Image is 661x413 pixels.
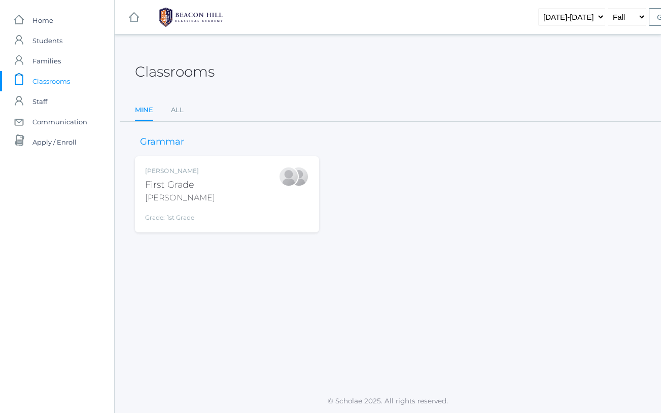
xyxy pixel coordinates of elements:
[32,91,47,112] span: Staff
[32,132,77,152] span: Apply / Enroll
[145,166,215,176] div: [PERSON_NAME]
[171,100,184,120] a: All
[32,71,70,91] span: Classrooms
[115,396,661,406] p: © Scholae 2025. All rights reserved.
[153,5,229,30] img: BHCALogos-05-308ed15e86a5a0abce9b8dd61676a3503ac9727e845dece92d48e8588c001991.png
[145,178,215,192] div: First Grade
[135,64,215,80] h2: Classrooms
[32,112,87,132] span: Communication
[145,208,215,222] div: Grade: 1st Grade
[145,192,215,204] div: [PERSON_NAME]
[279,166,299,187] div: Jaimie Watson
[135,100,153,122] a: Mine
[135,137,189,147] h3: Grammar
[32,51,61,71] span: Families
[32,30,62,51] span: Students
[32,10,53,30] span: Home
[289,166,309,187] div: Heather Wallock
